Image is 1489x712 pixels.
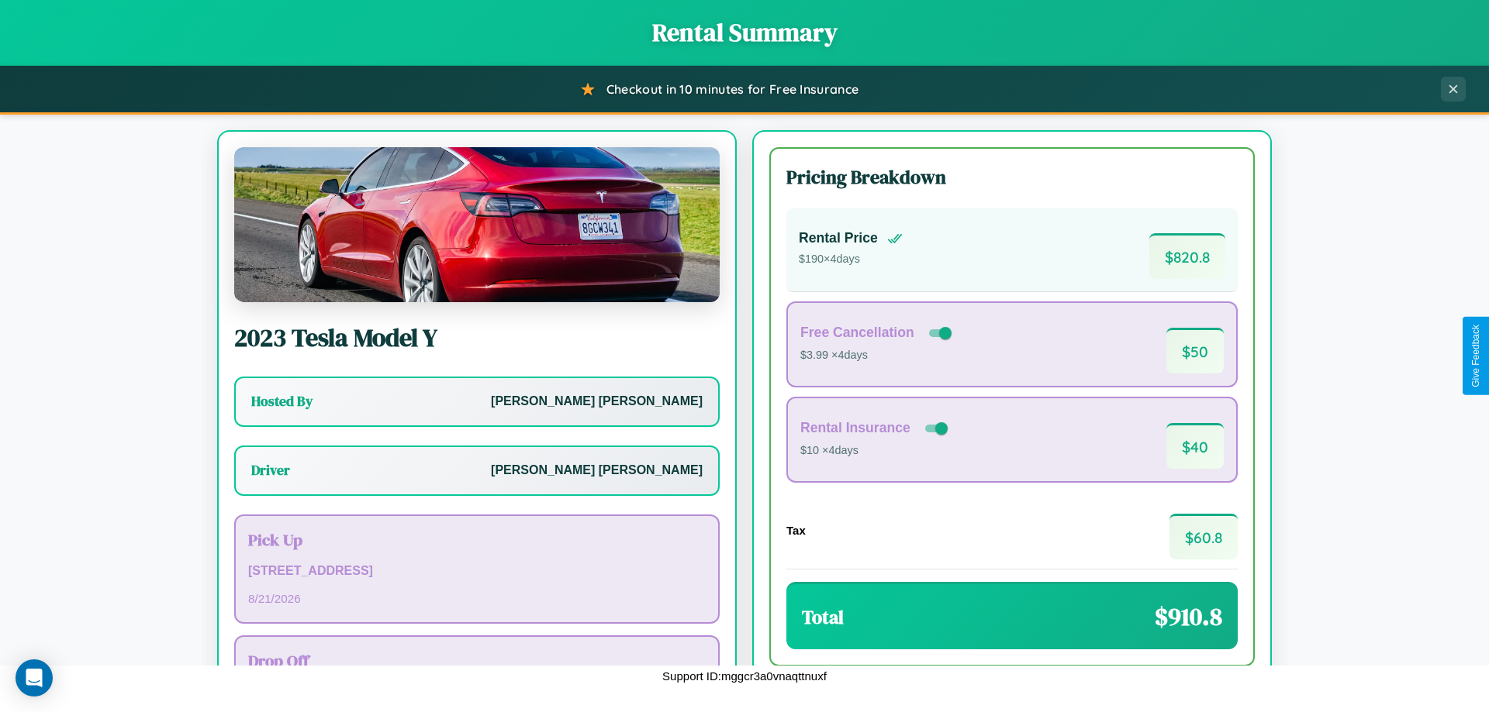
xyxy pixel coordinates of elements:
h3: Driver [251,461,290,480]
p: 8 / 21 / 2026 [248,588,706,609]
h2: 2023 Tesla Model Y [234,321,720,355]
h3: Pricing Breakdown [786,164,1238,190]
h3: Hosted By [251,392,313,411]
p: [PERSON_NAME] [PERSON_NAME] [491,390,703,413]
span: $ 50 [1166,328,1224,373]
h1: Rental Summary [16,15,1473,50]
h3: Total [802,604,844,630]
h4: Tax [786,524,806,537]
p: $3.99 × 4 days [800,346,955,366]
h3: Drop Off [248,649,706,672]
span: $ 910.8 [1155,600,1222,634]
p: [STREET_ADDRESS] [248,560,706,583]
span: $ 820.8 [1149,233,1225,279]
h4: Rental Price [799,230,878,246]
div: Give Feedback [1470,325,1481,387]
span: $ 40 [1166,423,1224,469]
p: $ 190 × 4 days [799,249,903,270]
p: [PERSON_NAME] [PERSON_NAME] [491,459,703,482]
img: Tesla Model Y [234,147,720,302]
h3: Pick Up [248,528,706,551]
span: Checkout in 10 minutes for Free Insurance [606,81,859,97]
p: $10 × 4 days [800,441,951,461]
span: $ 60.8 [1169,514,1238,559]
h4: Free Cancellation [800,325,914,341]
h4: Rental Insurance [800,420,910,436]
p: Support ID: mggcr3a0vnaqttnuxf [662,666,827,686]
div: Open Intercom Messenger [16,659,53,697]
